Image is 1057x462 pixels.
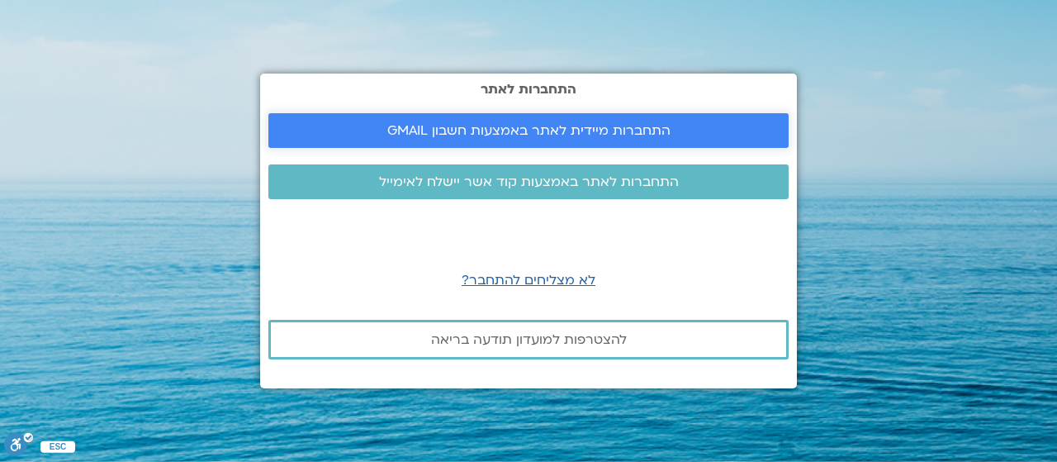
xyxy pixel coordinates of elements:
[268,164,789,199] a: התחברות לאתר באמצעות קוד אשר יישלח לאימייל
[268,82,789,97] h2: התחברות לאתר
[431,332,627,347] span: להצטרפות למועדון תודעה בריאה
[462,271,595,289] a: לא מצליחים להתחבר?
[268,113,789,148] a: התחברות מיידית לאתר באמצעות חשבון GMAIL
[387,123,671,138] span: התחברות מיידית לאתר באמצעות חשבון GMAIL
[268,320,789,360] a: להצטרפות למועדון תודעה בריאה
[379,174,679,189] span: התחברות לאתר באמצעות קוד אשר יישלח לאימייל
